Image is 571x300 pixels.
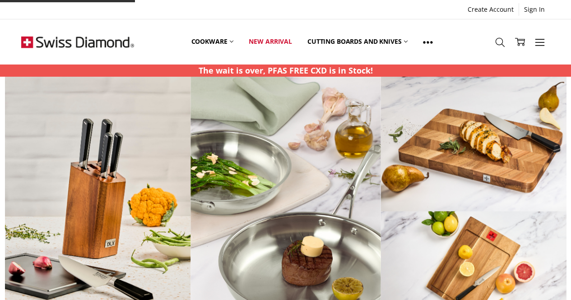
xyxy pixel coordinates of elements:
a: New arrival [241,22,299,62]
a: Create Account [463,3,519,16]
p: The wait is over, PFAS FREE CXD is in Stock! [199,65,373,77]
img: Free Shipping On Every Order [21,19,134,65]
a: Cutting boards and knives [300,22,416,62]
a: Cookware [184,22,241,62]
a: Sign In [519,3,550,16]
a: Show All [415,22,441,62]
